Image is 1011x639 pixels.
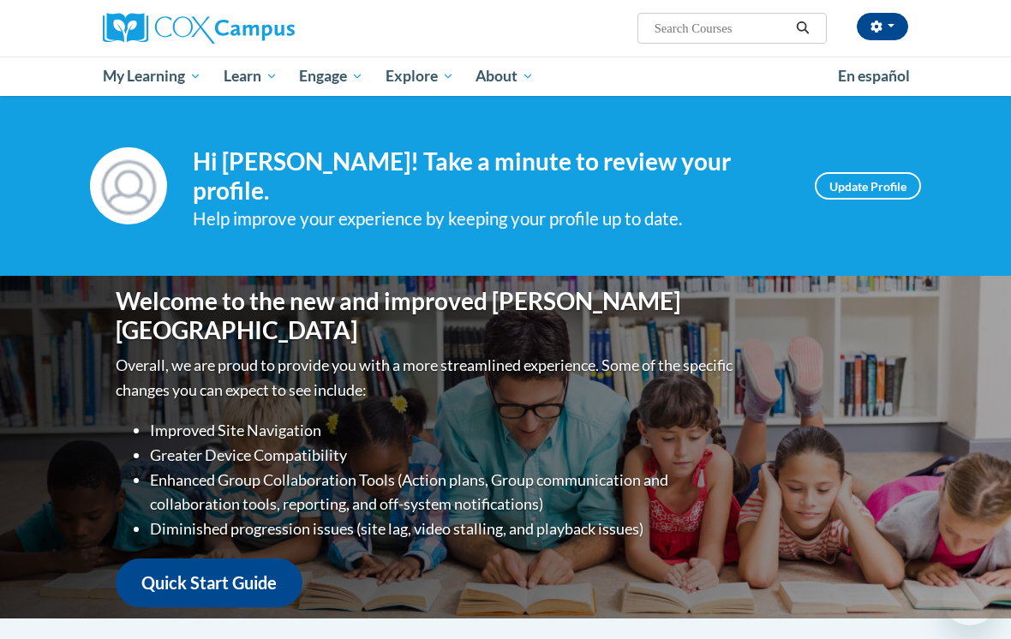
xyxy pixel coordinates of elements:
[299,66,363,87] span: Engage
[116,353,737,403] p: Overall, we are proud to provide you with a more streamlined experience. Some of the specific cha...
[90,57,921,96] div: Main menu
[653,18,790,39] input: Search Courses
[942,570,997,625] iframe: Button to launch messaging window
[92,57,212,96] a: My Learning
[193,147,789,205] h4: Hi [PERSON_NAME]! Take a minute to review your profile.
[838,67,910,85] span: En español
[193,205,789,233] div: Help improve your experience by keeping your profile up to date.
[150,468,737,517] li: Enhanced Group Collaboration Tools (Action plans, Group communication and collaboration tools, re...
[288,57,374,96] a: Engage
[103,13,295,44] img: Cox Campus
[90,147,167,224] img: Profile Image
[374,57,465,96] a: Explore
[150,443,737,468] li: Greater Device Compatibility
[224,66,278,87] span: Learn
[815,172,921,200] a: Update Profile
[212,57,289,96] a: Learn
[150,517,737,541] li: Diminished progression issues (site lag, video stalling, and playback issues)
[116,287,737,344] h1: Welcome to the new and improved [PERSON_NAME][GEOGRAPHIC_DATA]
[476,66,534,87] span: About
[150,418,737,443] li: Improved Site Navigation
[386,66,454,87] span: Explore
[116,558,302,607] a: Quick Start Guide
[465,57,546,96] a: About
[827,58,921,94] a: En español
[857,13,908,40] button: Account Settings
[790,18,816,39] button: Search
[103,13,354,44] a: Cox Campus
[103,66,201,87] span: My Learning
